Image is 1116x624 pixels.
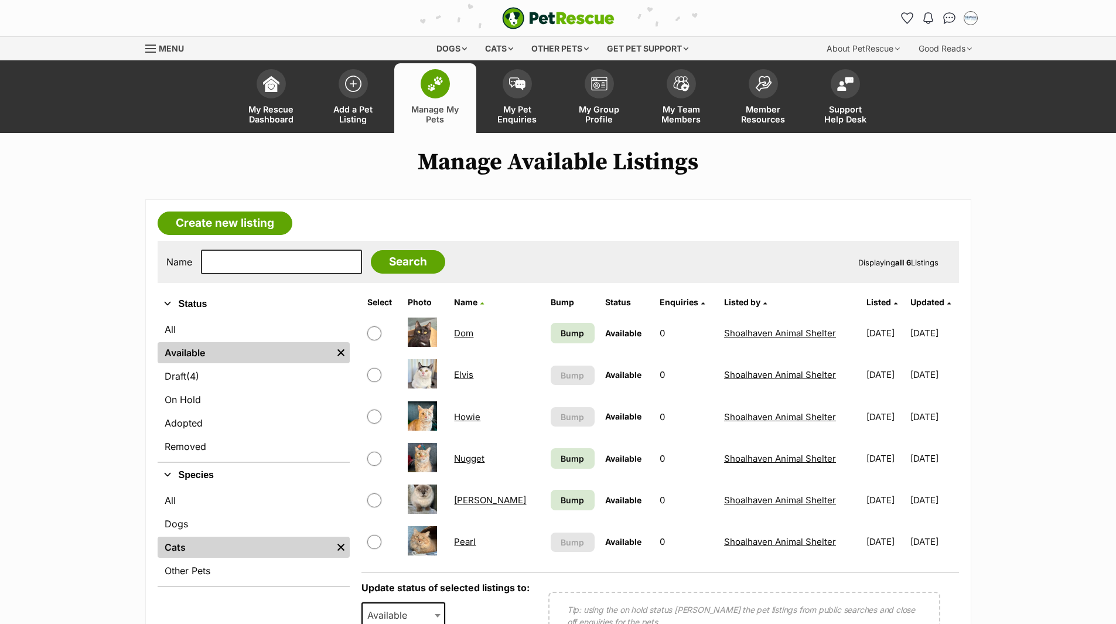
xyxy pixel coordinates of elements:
[476,63,558,133] a: My Pet Enquiries
[454,369,473,380] a: Elvis
[862,480,909,520] td: [DATE]
[145,37,192,58] a: Menu
[551,407,595,427] button: Bump
[591,77,608,91] img: group-profile-icon-3fa3cf56718a62981997c0bc7e787c4b2cf8bcc04b72c1350f741eb67cf2f40e.svg
[858,258,938,267] span: Displaying Listings
[158,537,332,558] a: Cats
[910,397,958,437] td: [DATE]
[862,438,909,479] td: [DATE]
[245,104,298,124] span: My Rescue Dashboard
[724,297,760,307] span: Listed by
[655,521,718,562] td: 0
[655,104,708,124] span: My Team Members
[737,104,790,124] span: Member Resources
[605,495,641,505] span: Available
[724,411,836,422] a: Shoalhaven Animal Shelter
[158,468,350,483] button: Species
[910,313,958,353] td: [DATE]
[961,9,980,28] button: My account
[724,453,836,464] a: Shoalhaven Animal Shelter
[910,297,951,307] a: Updated
[509,77,525,90] img: pet-enquiries-icon-7e3ad2cf08bfb03b45e93fb7055b45f3efa6380592205ae92323e6603595dc1f.svg
[837,77,854,91] img: help-desk-icon-fdf02630f3aa405de69fd3d07c3f3aa587a6932b1a1747fa1d2bba05be0121f9.svg
[158,212,292,235] a: Create new listing
[724,536,836,547] a: Shoalhaven Animal Shelter
[819,104,872,124] span: Support Help Desk
[230,63,312,133] a: My Rescue Dashboard
[898,9,917,28] a: Favourites
[862,313,909,353] td: [DATE]
[910,354,958,395] td: [DATE]
[491,104,544,124] span: My Pet Enquiries
[158,342,332,363] a: Available
[158,316,350,462] div: Status
[502,7,615,29] a: PetRescue
[158,560,350,581] a: Other Pets
[940,9,959,28] a: Conversations
[898,9,980,28] ul: Account quick links
[551,366,595,385] button: Bump
[561,411,584,423] span: Bump
[722,63,804,133] a: Member Resources
[454,297,484,307] a: Name
[428,37,475,60] div: Dogs
[345,76,361,92] img: add-pet-listing-icon-0afa8454b4691262ce3f59096e99ab1cd57d4a30225e0717b998d2c9b9846f56.svg
[923,12,933,24] img: notifications-46538b983faf8c2785f20acdc204bb7945ddae34d4c08c2a6579f10ce5e182be.svg
[551,533,595,552] button: Bump
[394,63,476,133] a: Manage My Pets
[655,480,718,520] td: 0
[943,12,955,24] img: chat-41dd97257d64d25036548639549fe6c8038ab92f7586957e7f3b1b290dea8141.svg
[655,397,718,437] td: 0
[263,76,279,92] img: dashboard-icon-eb2f2d2d3e046f16d808141f083e7271f6b2e854fb5c12c21221c1fb7104beca.svg
[312,63,394,133] a: Add a Pet Listing
[818,37,908,60] div: About PetRescue
[573,104,626,124] span: My Group Profile
[724,328,836,339] a: Shoalhaven Animal Shelter
[158,366,350,387] a: Draft
[551,323,595,343] a: Bump
[965,12,977,24] img: Jodie Parnell profile pic
[919,9,938,28] button: Notifications
[605,328,641,338] span: Available
[673,76,690,91] img: team-members-icon-5396bd8760b3fe7c0b43da4ab00e1e3bb1a5d9ba89233759b79545d2d3fc5d0d.svg
[332,342,350,363] a: Remove filter
[605,411,641,421] span: Available
[866,297,891,307] span: Listed
[454,328,473,339] a: Dom
[655,438,718,479] td: 0
[551,490,595,510] a: Bump
[454,297,477,307] span: Name
[660,297,705,307] a: Enquiries
[363,607,419,623] span: Available
[523,37,597,60] div: Other pets
[640,63,722,133] a: My Team Members
[910,438,958,479] td: [DATE]
[158,389,350,410] a: On Hold
[660,297,698,307] span: translation missing: en.admin.listings.index.attributes.enquiries
[605,453,641,463] span: Available
[158,513,350,534] a: Dogs
[477,37,521,60] div: Cats
[724,369,836,380] a: Shoalhaven Animal Shelter
[454,495,526,506] a: [PERSON_NAME]
[158,436,350,457] a: Removed
[158,412,350,434] a: Adopted
[862,397,909,437] td: [DATE]
[427,76,443,91] img: manage-my-pets-icon-02211641906a0b7f246fdf0571729dbe1e7629f14944591b6c1af311fb30b64b.svg
[158,319,350,340] a: All
[655,354,718,395] td: 0
[895,258,911,267] strong: all 6
[866,297,897,307] a: Listed
[454,411,480,422] a: Howie
[561,536,584,548] span: Bump
[561,494,584,506] span: Bump
[546,293,599,312] th: Bump
[910,297,944,307] span: Updated
[804,63,886,133] a: Support Help Desk
[561,452,584,465] span: Bump
[186,369,199,383] span: (4)
[605,370,641,380] span: Available
[158,296,350,312] button: Status
[327,104,380,124] span: Add a Pet Listing
[403,293,448,312] th: Photo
